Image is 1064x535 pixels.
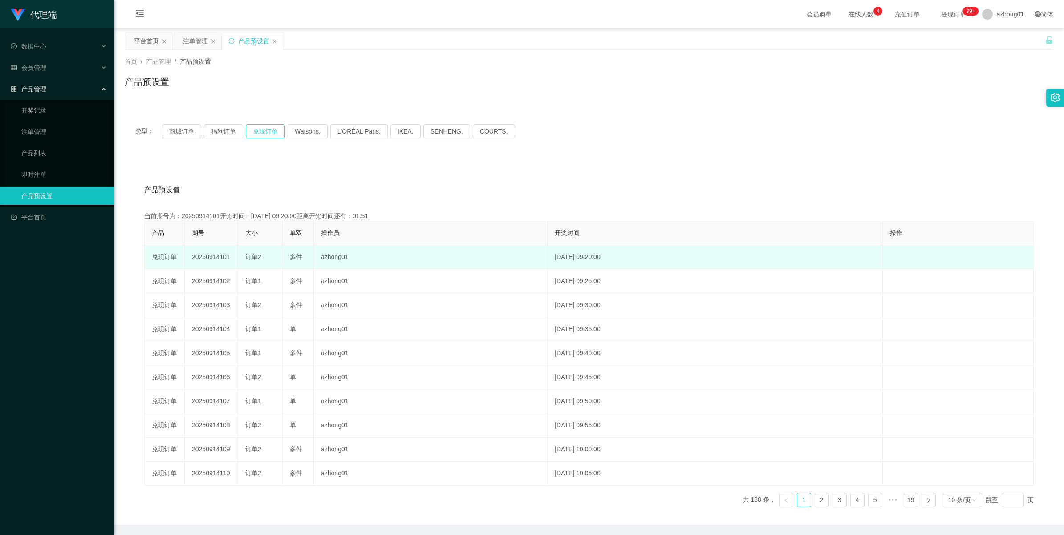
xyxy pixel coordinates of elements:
i: 图标: global [1035,11,1041,17]
span: / [175,58,176,65]
td: 兑现订单 [145,293,185,317]
td: 20250914108 [185,413,238,438]
span: 产品管理 [146,58,171,65]
td: 兑现订单 [145,462,185,486]
span: 多件 [290,470,302,477]
li: 向后 5 页 [886,493,900,507]
span: 订单1 [245,277,261,284]
span: 数据中心 [11,43,46,50]
td: azhong01 [314,389,548,413]
i: 图标: appstore-o [11,86,17,92]
a: 开奖记录 [21,101,107,119]
button: IKEA. [390,124,421,138]
span: 多件 [290,253,302,260]
td: 20250914109 [185,438,238,462]
i: 图标: right [926,498,931,503]
div: 10 条/页 [948,493,971,507]
div: 产品预设置 [238,32,269,49]
button: SENHENG. [423,124,470,138]
span: 期号 [192,229,204,236]
td: 20250914104 [185,317,238,341]
sup: 4 [873,7,882,16]
div: 当前期号为：20250914101开奖时间：[DATE] 09:20:00距离开奖时间还有：01:51 [144,211,1034,221]
span: 订单2 [245,446,261,453]
td: 20250914107 [185,389,238,413]
span: 订单2 [245,253,261,260]
span: 多件 [290,301,302,308]
td: 兑现订单 [145,389,185,413]
span: 订单1 [245,397,261,405]
span: 多件 [290,277,302,284]
td: 20250914102 [185,269,238,293]
li: 5 [868,493,882,507]
span: 订单2 [245,301,261,308]
td: [DATE] 09:45:00 [548,365,883,389]
span: ••• [886,493,900,507]
span: 操作员 [321,229,340,236]
span: 在线人数 [844,11,878,17]
td: [DATE] 09:40:00 [548,341,883,365]
span: 大小 [245,229,258,236]
td: azhong01 [314,269,548,293]
a: 注单管理 [21,123,107,141]
a: 代理端 [11,11,57,18]
span: 类型： [135,124,162,138]
div: 跳至 页 [986,493,1034,507]
i: 图标: close [272,39,277,44]
td: 20250914110 [185,462,238,486]
span: 订单2 [245,422,261,429]
td: 兑现订单 [145,269,185,293]
td: 20250914105 [185,341,238,365]
i: 图标: check-circle-o [11,43,17,49]
button: Watsons. [288,124,328,138]
li: 19 [904,493,918,507]
td: azhong01 [314,293,548,317]
span: 订单1 [245,349,261,357]
h1: 产品预设置 [125,75,169,89]
div: 平台首页 [134,32,159,49]
span: 首页 [125,58,137,65]
h1: 代理端 [30,0,57,29]
td: azhong01 [314,413,548,438]
a: 图标: dashboard平台首页 [11,208,107,226]
sup: 1192 [962,7,979,16]
a: 产品预设置 [21,187,107,205]
span: 订单1 [245,325,261,332]
img: logo.9652507e.png [11,9,25,21]
a: 产品列表 [21,144,107,162]
a: 1 [797,493,811,507]
td: azhong01 [314,438,548,462]
span: 多件 [290,349,302,357]
td: 兑现订单 [145,341,185,365]
a: 2 [815,493,828,507]
a: 3 [833,493,846,507]
span: / [141,58,142,65]
button: L'ORÉAL Paris. [330,124,388,138]
td: azhong01 [314,245,548,269]
i: 图标: down [971,497,977,503]
span: 单 [290,397,296,405]
li: 共 188 条， [743,493,776,507]
td: 兑现订单 [145,245,185,269]
span: 产品预设值 [144,185,180,195]
td: 兑现订单 [145,413,185,438]
li: 上一页 [779,493,793,507]
td: [DATE] 09:50:00 [548,389,883,413]
td: azhong01 [314,317,548,341]
i: 图标: left [784,498,789,503]
td: [DATE] 10:00:00 [548,438,883,462]
td: azhong01 [314,341,548,365]
a: 5 [869,493,882,507]
i: 图标: close [211,39,216,44]
span: 产品管理 [11,85,46,93]
td: 兑现订单 [145,317,185,341]
td: azhong01 [314,365,548,389]
span: 单双 [290,229,302,236]
span: 订单2 [245,470,261,477]
span: 提现订单 [937,11,971,17]
i: 图标: menu-fold [125,0,155,29]
td: 20250914101 [185,245,238,269]
li: 1 [797,493,811,507]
